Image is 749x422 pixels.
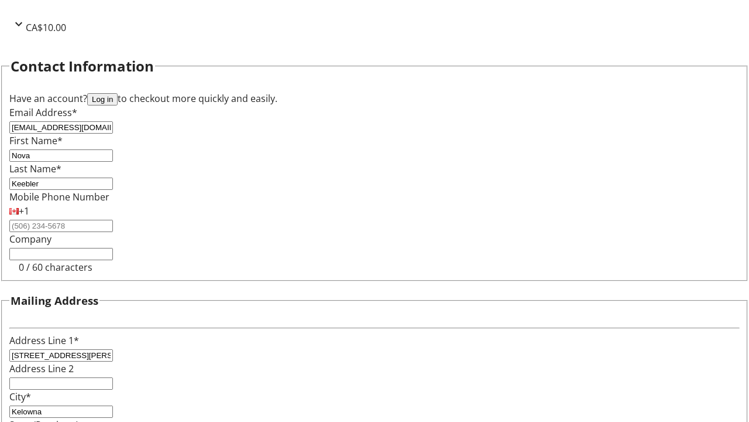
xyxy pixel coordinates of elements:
div: Have an account? to checkout more quickly and easily. [9,91,740,105]
label: Mobile Phone Number [9,190,109,203]
input: City [9,406,113,418]
button: Log in [87,93,118,105]
h2: Contact Information [11,56,154,77]
label: Address Line 1* [9,334,79,347]
label: Email Address* [9,106,77,119]
input: Address [9,349,113,362]
tr-character-limit: 0 / 60 characters [19,261,92,274]
label: Address Line 2 [9,362,74,375]
label: City* [9,390,31,403]
span: CA$10.00 [26,21,66,34]
label: Company [9,233,51,246]
label: First Name* [9,134,63,147]
input: (506) 234-5678 [9,220,113,232]
h3: Mailing Address [11,292,98,309]
label: Last Name* [9,162,61,175]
